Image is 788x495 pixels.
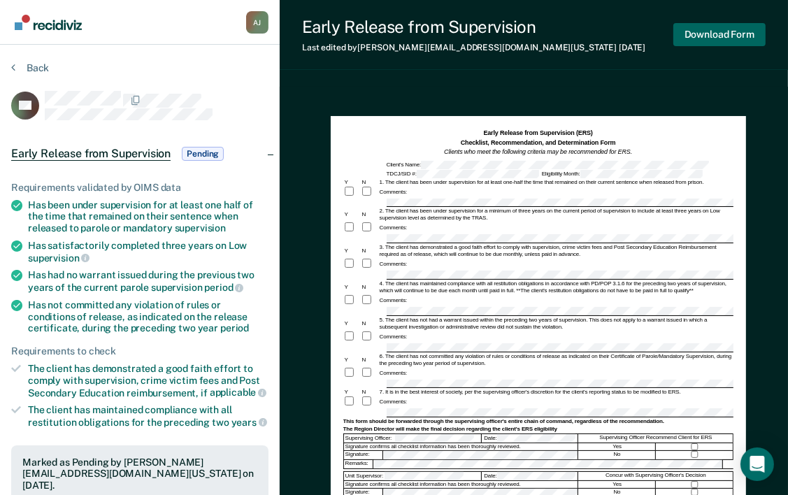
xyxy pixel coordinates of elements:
[11,345,268,357] div: Requirements to check
[231,417,267,428] span: years
[378,224,408,231] div: Comments:
[210,387,266,398] span: applicable
[11,147,171,161] span: Early Release from Supervision
[11,182,268,194] div: Requirements validated by OIMS data
[378,280,733,294] div: 4. The client has maintained compliance with all restitution obligations in accordance with PD/PO...
[444,148,632,155] em: Clients who meet the following criteria may be recommended for ERS.
[378,353,733,367] div: 6. The client has not committed any violation of rules or conditions of release as indicated on t...
[182,147,224,161] span: Pending
[28,252,89,264] span: supervision
[378,244,733,258] div: 3. The client has demonstrated a good faith effort to comply with supervision, crime victim fees ...
[343,418,733,425] div: This form should be forwarded through the supervising officer's entire chain of command, regardle...
[344,460,373,468] div: Remarks:
[385,170,540,178] div: TDCJ/SID #:
[482,434,578,443] div: Date:
[28,269,268,293] div: Has had no warrant issued during the previous two years of the current parole supervision
[378,370,408,377] div: Comments:
[220,322,249,333] span: period
[343,179,361,186] div: Y
[673,23,766,46] button: Download Form
[204,282,243,293] span: period
[344,472,482,480] div: Unit Supervisor:
[246,11,268,34] div: A J
[28,299,268,334] div: Has not committed any violation of rules or conditions of release, as indicated on the release ce...
[175,222,226,234] span: supervision
[246,11,268,34] button: Profile dropdown button
[15,15,82,30] img: Recidiviz
[579,451,656,459] div: No
[378,179,733,186] div: 1. The client has been under supervision for at least one-half the time that remained on their cu...
[343,389,361,396] div: Y
[344,434,482,443] div: Supervising Officer:
[361,179,378,186] div: N
[28,240,268,264] div: Has satisfactorily completed three years on Low
[22,457,257,492] div: Marked as Pending by [PERSON_NAME][EMAIL_ADDRESS][DOMAIN_NAME][US_STATE] on [DATE].
[579,481,656,488] div: Yes
[344,481,579,488] div: Signature confirms all checklist information has been thoroughly reviewed.
[461,139,616,146] strong: Checklist, Recommendation, and Determination Form
[484,129,593,136] strong: Early Release from Supervision (ERS)
[540,170,704,178] div: Eligibility Month:
[344,451,384,459] div: Signature:
[579,443,656,450] div: Yes
[385,161,711,169] div: Client's Name:
[619,43,645,52] span: [DATE]
[378,189,408,196] div: Comments:
[343,211,361,218] div: Y
[361,284,378,291] div: N
[378,317,733,331] div: 5. The client has not had a warrant issued within the preceding two years of supervision. This do...
[28,199,268,234] div: Has been under supervision for at least one half of the time that remained on their sentence when...
[378,399,408,406] div: Comments:
[343,284,361,291] div: Y
[343,247,361,254] div: Y
[344,443,579,450] div: Signature confirms all checklist information has been thoroughly reviewed.
[378,333,408,340] div: Comments:
[378,297,408,304] div: Comments:
[740,447,774,481] div: Open Intercom Messenger
[378,389,733,396] div: 7. It is in the best interest of society, per the supervising officer's discretion for the client...
[302,43,645,52] div: Last edited by [PERSON_NAME][EMAIL_ADDRESS][DOMAIN_NAME][US_STATE]
[28,404,268,428] div: The client has maintained compliance with all restitution obligations for the preceding two
[343,426,733,433] div: The Region Director will make the final decision regarding the client's ERS eligibility
[361,211,378,218] div: N
[361,320,378,327] div: N
[361,357,378,364] div: N
[343,320,361,327] div: Y
[11,62,49,74] button: Back
[361,389,378,396] div: N
[28,363,268,399] div: The client has demonstrated a good faith effort to comply with supervision, crime victim fees and...
[579,434,733,443] div: Supervising Officer Recommend Client for ERS
[302,17,645,37] div: Early Release from Supervision
[378,261,408,268] div: Comments:
[482,472,578,480] div: Date:
[343,357,361,364] div: Y
[361,247,378,254] div: N
[579,472,733,480] div: Concur with Supervising Officer's Decision
[378,208,733,222] div: 2. The client has been under supervision for a minimum of three years on the current period of su...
